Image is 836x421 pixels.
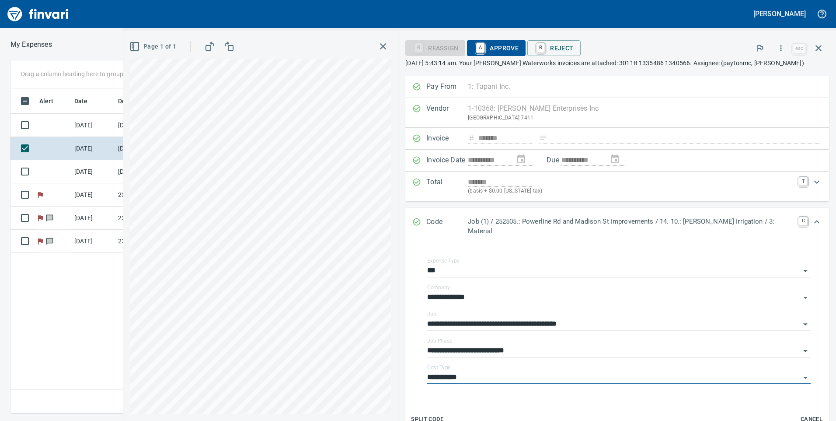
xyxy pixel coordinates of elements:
[10,39,52,50] p: My Expenses
[467,40,526,56] button: AApprove
[71,114,115,137] td: [DATE]
[71,137,115,160] td: [DATE]
[115,183,193,207] td: 235526
[427,312,436,317] label: Job
[39,96,65,106] span: Alert
[427,338,452,344] label: Job Phase
[71,183,115,207] td: [DATE]
[527,40,580,56] button: RReject
[468,187,794,196] p: (basis + $0.00 [US_STATE] tax)
[10,39,52,50] nav: breadcrumb
[45,215,54,221] span: Has messages
[753,9,806,18] h5: [PERSON_NAME]
[799,372,812,384] button: Open
[71,160,115,183] td: [DATE]
[536,43,545,53] a: R
[751,7,808,21] button: [PERSON_NAME]
[74,96,88,106] span: Date
[36,238,45,244] span: Flagged
[115,207,193,230] td: 232006
[405,208,829,245] div: Expand
[405,59,829,67] p: [DATE] 5:43:14 am. Your [PERSON_NAME] Waterworks invoices are attached: 3011B 1335486 1340566. As...
[74,96,99,106] span: Date
[71,230,115,253] td: [DATE]
[405,44,465,51] div: Reassign
[799,318,812,330] button: Open
[118,96,151,106] span: Description
[799,291,812,304] button: Open
[427,365,451,370] label: Cost Type
[21,70,149,78] p: Drag a column heading here to group the table
[131,41,176,52] span: Page 1 of 1
[115,114,193,137] td: [DATE] Invoice 0044476536 from [MEDICAL_DATA] Industrial (1-30405)
[5,4,71,25] img: Finvari
[468,217,794,236] p: Job (1) / 252505.: Powerline Rd and Madison St Improvements / 14. 10.: [PERSON_NAME] Irrigation /...
[799,345,812,357] button: Open
[426,177,468,196] p: Total
[427,258,460,263] label: Expense Type
[799,217,808,225] a: C
[118,96,162,106] span: Description
[45,238,54,244] span: Has messages
[750,39,770,58] button: Flag
[36,192,45,197] span: Flagged
[36,215,45,221] span: Flagged
[534,41,573,56] span: Reject
[115,160,193,183] td: [DATE] Invoice 0096796 from [PERSON_NAME] Enterprises Inc (1-10368)
[115,230,193,253] td: 232006
[476,43,484,53] a: A
[128,39,180,55] button: Page 1 of 1
[405,172,829,201] div: Expand
[426,217,468,236] p: Code
[799,177,808,186] a: T
[791,38,829,59] span: Close invoice
[427,285,450,290] label: Company
[474,41,519,56] span: Approve
[771,39,791,58] button: More
[115,137,193,160] td: [DATE] Invoice 0096334 from [PERSON_NAME] Enterprises Inc (1-10368)
[71,207,115,230] td: [DATE]
[799,265,812,277] button: Open
[39,96,53,106] span: Alert
[793,44,806,53] a: esc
